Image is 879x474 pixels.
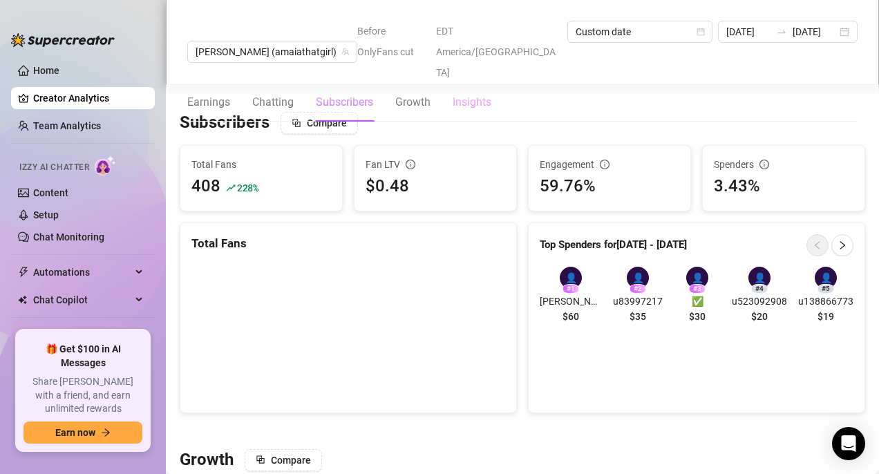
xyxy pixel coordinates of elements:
[180,112,270,134] h3: Subscribers
[563,284,579,294] div: # 1
[630,284,646,294] div: # 2
[627,267,649,289] div: 👤
[11,33,115,47] img: logo-BBDzfeDw.svg
[540,237,687,254] article: Top Spenders for [DATE] - [DATE]
[759,160,769,169] span: info-circle
[832,427,865,460] div: Open Intercom Messenger
[748,267,771,289] div: 👤
[817,309,834,324] span: $19
[18,267,29,278] span: thunderbolt
[751,309,768,324] span: $20
[714,157,853,172] div: Spenders
[55,427,95,438] span: Earn now
[540,294,602,309] span: [PERSON_NAME]
[436,21,559,83] span: EDT America/[GEOGRAPHIC_DATA]
[19,161,89,174] span: Izzy AI Chatter
[23,343,142,370] span: 🎁 Get $100 in AI Messages
[751,284,768,294] div: # 4
[191,234,505,253] div: Total Fans
[33,261,131,283] span: Automations
[817,284,834,294] div: # 5
[540,173,679,200] div: 59.76%
[576,21,704,42] span: Custom date
[726,24,771,39] input: Start date
[226,183,236,193] span: rise
[180,449,234,471] h3: Growth
[341,48,350,56] span: team
[600,160,609,169] span: info-circle
[307,117,347,129] span: Compare
[697,28,705,36] span: calendar
[630,309,646,324] span: $35
[33,231,104,243] a: Chat Monitoring
[798,294,853,309] span: u138866773
[357,21,428,62] span: Before OnlyFans cut
[281,112,358,134] button: Compare
[540,157,679,172] div: Engagement
[366,157,505,172] div: Fan LTV
[316,94,373,111] div: Subscribers
[776,26,787,37] span: swap-right
[33,209,59,220] a: Setup
[23,421,142,444] button: Earn nowarrow-right
[815,267,837,289] div: 👤
[237,181,258,194] span: 228 %
[292,118,301,128] span: block
[33,289,131,311] span: Chat Copilot
[95,155,116,176] img: AI Chatter
[793,24,837,39] input: End date
[453,94,491,111] div: Insights
[714,173,853,200] div: 3.43%
[613,294,663,309] span: u83997217
[196,41,349,62] span: Amaia (amaiathatgirl)
[395,94,431,111] div: Growth
[101,428,111,437] span: arrow-right
[560,267,582,289] div: 👤
[33,187,68,198] a: Content
[256,455,265,464] span: block
[33,120,101,131] a: Team Analytics
[33,65,59,76] a: Home
[33,87,144,109] a: Creator Analytics
[271,455,311,466] span: Compare
[245,449,322,471] button: Compare
[686,267,708,289] div: 👤
[689,284,706,294] div: # 3
[732,294,787,309] span: u523092908
[252,94,294,111] div: Chatting
[366,173,505,200] div: $0.48
[689,309,706,324] span: $30
[563,309,579,324] span: $60
[674,294,721,309] span: ✅
[838,240,847,250] span: right
[18,295,27,305] img: Chat Copilot
[187,94,230,111] div: Earnings
[23,375,142,416] span: Share [PERSON_NAME] with a friend, and earn unlimited rewards
[191,173,220,200] div: 408
[406,160,415,169] span: info-circle
[776,26,787,37] span: to
[191,157,331,172] span: Total Fans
